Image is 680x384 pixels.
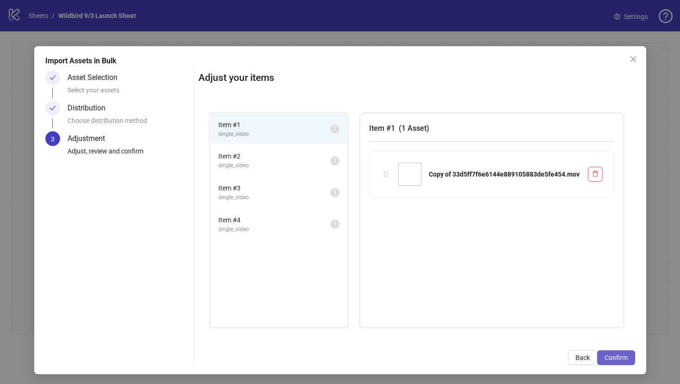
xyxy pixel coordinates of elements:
span: Confirm [605,354,628,361]
h3: Item # 1 [369,122,614,134]
img: Copy of 33d5ff7f6e6144e889105883de5fe454.mov [398,163,421,186]
div: Choose distribution method [68,116,191,131]
span: Back [575,354,590,361]
sup: 1 [330,219,340,229]
span: ( 1 Asset ) [399,124,429,133]
span: 1 [334,189,337,196]
span: 1 [334,221,337,227]
button: Confirm [597,350,635,365]
span: close [630,55,637,63]
div: Import Assets in Bulk [45,55,635,67]
div: Adjust, review and confirm [68,146,191,162]
span: holder [383,171,389,177]
span: delete [592,171,599,177]
div: Select your assets [68,85,191,101]
span: check [49,74,56,81]
div: holder [381,169,391,179]
span: single_video [218,225,330,234]
span: Item # 3 [218,183,330,193]
sup: 1 [330,188,340,197]
sup: 1 [330,156,340,165]
button: Close [626,52,641,67]
span: check [49,105,56,111]
span: Item # 2 [218,151,330,161]
button: Back [568,350,597,365]
h2: Adjust your items [198,70,635,85]
div: Copy of 33d5ff7f6e6144e889105883de5fe454.mov [429,169,581,179]
sup: 1 [330,124,340,134]
span: 3 [51,135,55,143]
span: single_video [218,130,330,139]
span: Item # 4 [218,215,330,225]
button: Delete [588,167,603,182]
span: single_video [218,161,330,170]
span: single_video [218,193,330,202]
span: Item # 1 [218,120,330,130]
span: 1 [334,126,337,132]
div: Distribution [68,101,113,116]
span: 1 [334,158,337,164]
div: Adjustment [68,131,112,146]
div: Asset Selection [68,70,125,85]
